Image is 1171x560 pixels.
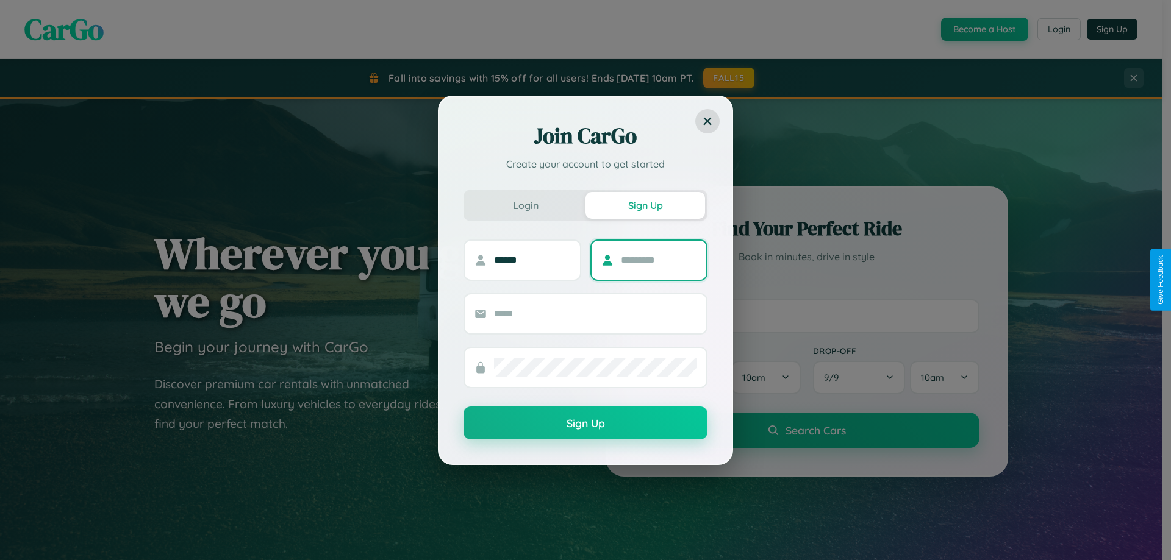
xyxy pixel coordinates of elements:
[464,121,707,151] h2: Join CarGo
[464,157,707,171] p: Create your account to get started
[1156,255,1165,305] div: Give Feedback
[585,192,705,219] button: Sign Up
[466,192,585,219] button: Login
[464,406,707,439] button: Sign Up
